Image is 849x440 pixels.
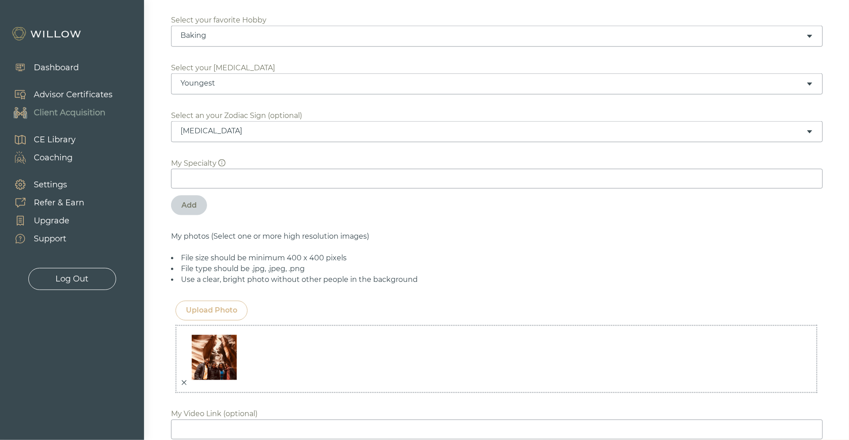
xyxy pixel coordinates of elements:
div: Select your favorite Hobby [171,15,266,26]
span: caret-down [806,81,813,88]
div: Client Acquisition [34,107,105,119]
div: Baking [181,31,806,41]
div: My Video Link (optional) [171,409,257,420]
div: Dashboard [34,62,79,74]
span: caret-down [806,33,813,40]
a: Advisor Certificates [5,86,113,104]
div: Upload Photo [186,305,237,316]
div: Advisor Certificates [34,89,113,101]
div: My photos (Select one or more high resolution images) [171,231,822,242]
div: Select your [MEDICAL_DATA] [171,63,275,73]
a: Upgrade [5,212,84,230]
li: File type should be .jpg, .jpeg, .png [171,264,822,275]
div: CE Library [34,134,76,146]
a: Coaching [5,149,76,167]
div: Coaching [34,152,72,164]
li: File size should be minimum 400 x 400 pixels [171,253,822,264]
div: Settings [34,179,67,191]
a: Dashboard [5,59,79,77]
a: Refer & Earn [5,194,84,212]
div: Refer & Earn [34,197,84,209]
div: [MEDICAL_DATA] [181,126,806,136]
img: Uploaded Image [187,331,241,385]
li: Use a clear, bright photo without other people in the background [171,275,822,286]
div: Add [181,200,197,211]
div: Log Out [56,273,89,285]
span: close [181,380,187,386]
span: caret-down [806,128,813,136]
a: Settings [5,176,84,194]
a: Client Acquisition [5,104,113,122]
div: Select an your Zodiac Sign (optional) [171,110,302,121]
a: CE Library [5,131,76,149]
span: info-circle [218,159,226,167]
img: Willow [11,27,83,41]
span: My Specialty [171,159,226,168]
div: Support [34,233,66,245]
div: Youngest [181,78,806,88]
div: Upgrade [34,215,69,227]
